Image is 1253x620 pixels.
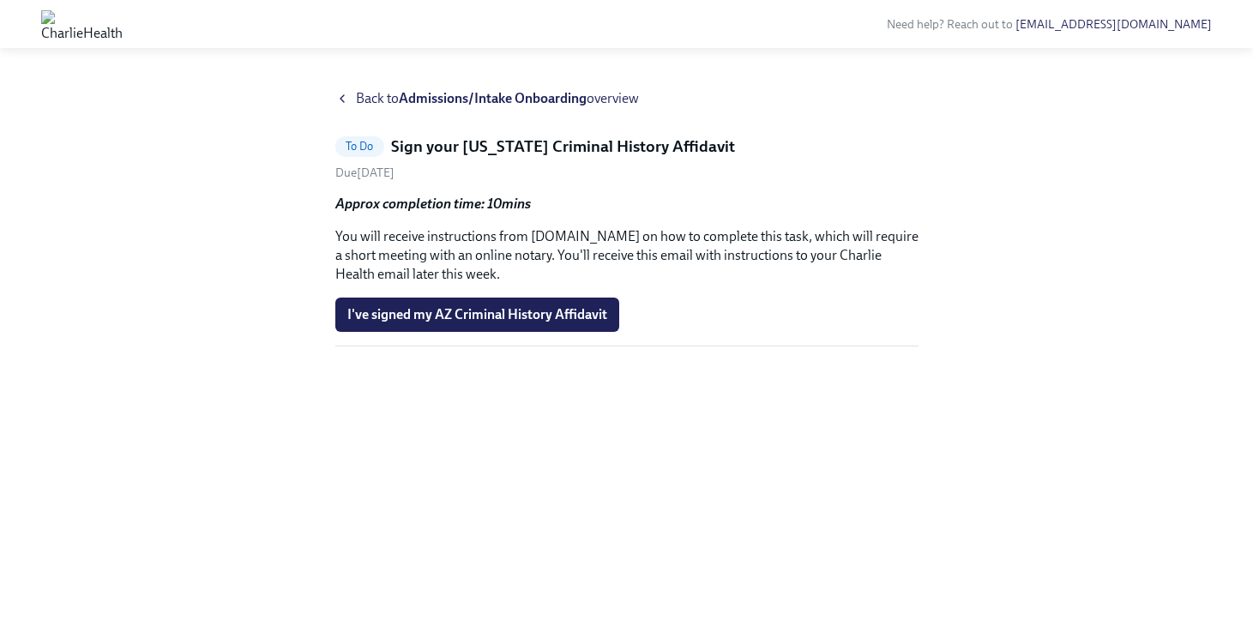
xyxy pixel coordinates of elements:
span: Friday, October 3rd 2025, 9:00 am [335,166,395,180]
p: You will receive instructions from [DOMAIN_NAME] on how to complete this task, which will require... [335,227,919,284]
strong: Admissions/Intake Onboarding [399,90,587,106]
span: I've signed my AZ Criminal History Affidavit [347,306,607,323]
span: Need help? Reach out to [887,17,1212,32]
span: Back to overview [356,89,639,108]
a: [EMAIL_ADDRESS][DOMAIN_NAME] [1015,17,1212,32]
a: Back toAdmissions/Intake Onboardingoverview [335,89,919,108]
button: I've signed my AZ Criminal History Affidavit [335,298,619,332]
img: CharlieHealth [41,10,123,38]
h5: Sign your [US_STATE] Criminal History Affidavit [391,135,735,158]
strong: Approx completion time: 10mins [335,196,531,212]
span: To Do [335,140,384,153]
